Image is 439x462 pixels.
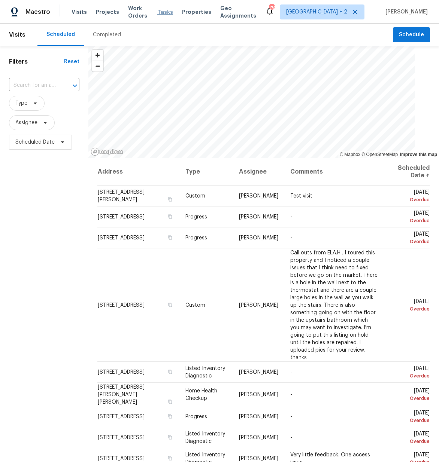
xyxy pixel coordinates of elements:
[9,58,64,65] h1: Filters
[167,434,173,441] button: Copy Address
[167,234,173,241] button: Copy Address
[167,213,173,220] button: Copy Address
[399,30,424,40] span: Schedule
[179,158,233,186] th: Type
[128,4,148,19] span: Work Orders
[390,238,430,245] div: Overdue
[98,302,145,308] span: [STREET_ADDRESS]
[98,235,145,241] span: [STREET_ADDRESS]
[382,8,428,16] span: [PERSON_NAME]
[185,214,207,220] span: Progress
[390,438,430,445] div: Overdue
[185,366,225,379] span: Listed Inventory Diagnostic
[390,366,430,380] span: [DATE]
[98,214,145,220] span: [STREET_ADDRESS]
[239,456,278,461] span: [PERSON_NAME]
[167,368,173,375] button: Copy Address
[290,250,378,360] span: Call outs from ELA.Hi, I toured this property and I noticed a couple issues that I think need to ...
[269,4,274,12] div: 174
[393,27,430,43] button: Schedule
[9,80,58,91] input: Search for an address...
[15,119,37,126] span: Assignee
[93,31,121,39] div: Completed
[98,190,145,202] span: [STREET_ADDRESS][PERSON_NAME]
[185,235,207,241] span: Progress
[167,455,173,462] button: Copy Address
[185,414,207,419] span: Progress
[220,4,256,19] span: Geo Assignments
[64,58,79,65] div: Reset
[290,370,292,375] span: -
[290,414,292,419] span: -
[167,196,173,203] button: Copy Address
[239,370,278,375] span: [PERSON_NAME]
[390,305,430,312] div: Overdue
[239,392,278,397] span: [PERSON_NAME]
[97,158,179,186] th: Address
[88,46,415,158] canvas: Map
[390,417,430,424] div: Overdue
[92,50,103,61] button: Zoom in
[167,301,173,308] button: Copy Address
[98,370,145,375] span: [STREET_ADDRESS]
[384,158,430,186] th: Scheduled Date ↑
[239,414,278,419] span: [PERSON_NAME]
[98,456,145,461] span: [STREET_ADDRESS]
[25,8,50,16] span: Maestro
[98,435,145,440] span: [STREET_ADDRESS]
[239,302,278,308] span: [PERSON_NAME]
[290,435,292,440] span: -
[9,27,25,43] span: Visits
[157,9,173,15] span: Tasks
[361,152,398,157] a: OpenStreetMap
[390,190,430,204] span: [DATE]
[390,211,430,224] span: [DATE]
[390,217,430,224] div: Overdue
[185,431,225,444] span: Listed Inventory Diagnostic
[182,8,211,16] span: Properties
[72,8,87,16] span: Visits
[390,299,430,312] span: [DATE]
[70,80,80,91] button: Open
[390,232,430,245] span: [DATE]
[91,147,124,156] a: Mapbox homepage
[390,431,430,445] span: [DATE]
[390,394,430,402] div: Overdue
[98,384,145,404] span: [STREET_ADDRESS][PERSON_NAME][PERSON_NAME]
[290,235,292,241] span: -
[290,193,312,199] span: Test visit
[96,8,119,16] span: Projects
[98,414,145,419] span: [STREET_ADDRESS]
[286,8,347,16] span: [GEOGRAPHIC_DATA] + 2
[340,152,360,157] a: Mapbox
[239,435,278,440] span: [PERSON_NAME]
[390,372,430,380] div: Overdue
[290,392,292,397] span: -
[284,158,384,186] th: Comments
[290,214,292,220] span: -
[239,214,278,220] span: [PERSON_NAME]
[390,388,430,402] span: [DATE]
[167,398,173,405] button: Copy Address
[390,410,430,424] span: [DATE]
[185,388,217,401] span: Home Health Checkup
[185,193,205,199] span: Custom
[233,158,284,186] th: Assignee
[400,152,437,157] a: Improve this map
[15,100,27,107] span: Type
[239,193,278,199] span: [PERSON_NAME]
[239,235,278,241] span: [PERSON_NAME]
[167,413,173,420] button: Copy Address
[390,196,430,204] div: Overdue
[185,302,205,308] span: Custom
[15,138,55,146] span: Scheduled Date
[46,31,75,38] div: Scheduled
[92,61,103,71] button: Zoom out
